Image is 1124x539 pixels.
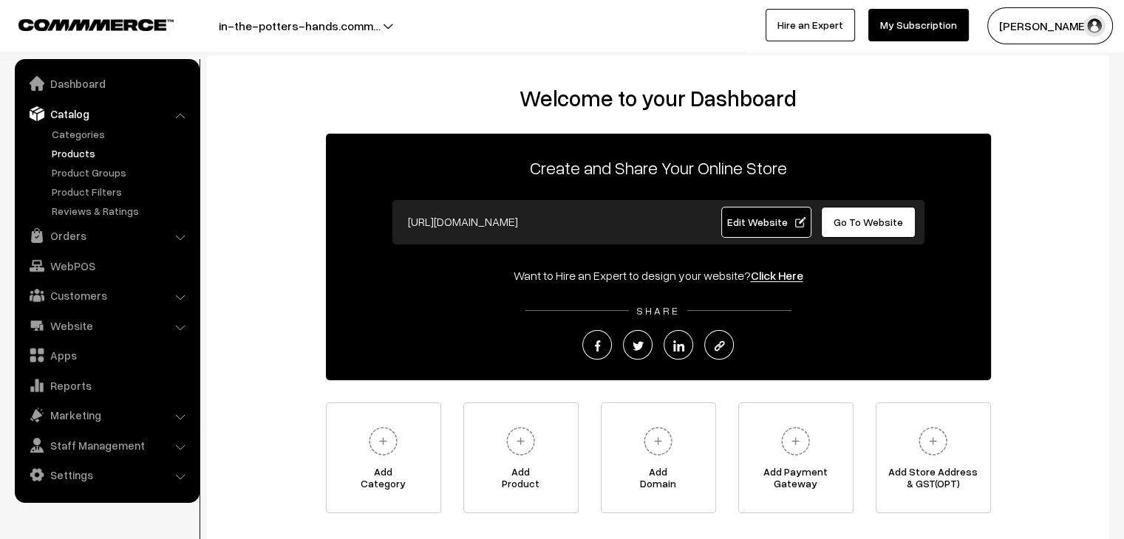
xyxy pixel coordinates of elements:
[913,421,953,461] img: plus.svg
[18,461,194,488] a: Settings
[327,466,440,495] span: Add Category
[18,342,194,368] a: Apps
[48,126,194,142] a: Categories
[821,207,916,238] a: Go To Website
[775,421,816,461] img: plus.svg
[18,100,194,127] a: Catalog
[18,70,194,97] a: Dashboard
[326,154,991,181] p: Create and Share Your Online Store
[326,267,991,284] div: Want to Hire an Expert to design your website?
[629,304,687,317] span: SHARE
[766,9,855,41] a: Hire an Expert
[638,421,678,461] img: plus.svg
[18,222,194,249] a: Orders
[876,402,991,513] a: Add Store Address& GST(OPT)
[726,216,805,228] span: Edit Website
[18,312,194,339] a: Website
[48,165,194,180] a: Product Groups
[18,402,194,428] a: Marketing
[834,216,903,228] span: Go To Website
[868,9,969,41] a: My Subscription
[987,7,1113,44] button: [PERSON_NAME]…
[738,402,854,513] a: Add PaymentGateway
[751,268,803,283] a: Click Here
[602,466,715,495] span: Add Domain
[18,15,148,32] a: COMMMERCE
[18,253,194,279] a: WebPOS
[601,402,716,513] a: AddDomain
[48,184,194,199] a: Product Filters
[500,421,541,461] img: plus.svg
[1083,15,1106,37] img: user
[48,203,194,219] a: Reviews & Ratings
[167,7,432,44] button: in-the-potters-hands.comm…
[18,432,194,459] a: Staff Management
[48,145,194,161] a: Products
[326,402,441,513] a: AddCategory
[463,402,579,513] a: AddProduct
[876,466,990,495] span: Add Store Address & GST(OPT)
[18,19,174,30] img: COMMMERCE
[721,207,811,238] a: Edit Website
[363,421,403,461] img: plus.svg
[464,466,578,495] span: Add Product
[739,466,853,495] span: Add Payment Gateway
[18,282,194,309] a: Customers
[222,85,1094,111] h2: Welcome to your Dashboard
[18,372,194,399] a: Reports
